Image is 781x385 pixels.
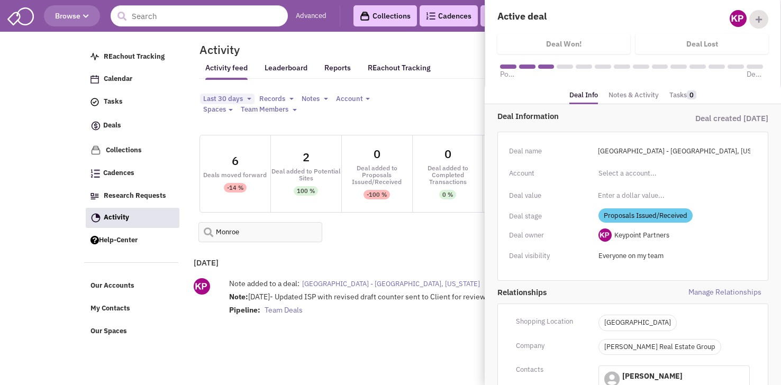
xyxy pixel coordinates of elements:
[7,5,34,25] img: SmartAdmin
[111,5,288,26] input: Search
[669,88,696,103] a: Tasks
[200,104,236,115] button: Spaces
[194,258,219,268] b: [DATE]
[104,191,166,200] span: Research Requests
[85,322,179,342] a: Our Spaces
[598,247,750,264] input: Select a privacy option...
[336,94,363,103] span: Account
[85,186,179,206] a: Research Requests
[203,105,226,114] span: Spaces
[509,144,592,158] div: Deal name
[633,111,768,126] div: Deal created [DATE]
[598,208,693,223] span: Proposals Issued/Received
[265,63,307,80] a: Leaderboard
[297,186,315,196] div: 100 %
[259,94,285,103] span: Records
[442,190,453,199] div: 0 %
[353,5,417,26] a: Collections
[229,291,604,318] div: [DATE]- Updated ISP with revised draft counter sent to Client for review.
[227,183,243,192] div: -14 %
[104,97,123,106] span: Tasks
[367,190,387,199] div: -100 %
[298,94,331,105] button: Notes
[85,92,179,112] a: Tasks
[342,164,412,185] div: Deal added to Proposals Issued/Received
[509,315,592,328] div: Shopping Location
[497,10,626,22] h4: Active deal
[686,39,718,49] h4: Deal Lost
[747,69,763,79] span: Deal Won
[104,213,129,222] span: Activity
[90,120,101,132] img: icon-deals.svg
[85,47,179,67] a: REachout Tracking
[444,148,451,160] div: 0
[592,143,757,160] input: Enter a deal name...
[256,94,297,105] button: Records
[749,10,768,29] div: Add Collaborator
[205,63,248,80] a: Activity feed
[85,299,179,319] a: My Contacts
[86,208,179,228] a: Activity
[730,10,747,27] img: ny_GipEnDU-kinWYCc5EwQ.png
[91,213,101,223] img: Activity.png
[633,287,768,298] span: Manage Relationships
[509,249,592,263] div: Deal visibility
[333,94,373,105] button: Account
[324,63,351,79] a: Reports
[497,111,633,122] div: Deal Information
[85,115,179,137] a: Deals
[296,11,326,21] a: Advanced
[609,88,659,103] a: Notes & Activity
[302,279,480,288] span: [GEOGRAPHIC_DATA] - [GEOGRAPHIC_DATA], [US_STATE]
[546,39,582,49] h4: Deal Won!
[90,98,99,106] img: icon-tasks.png
[509,363,592,377] div: Contacts
[413,164,483,185] div: Deal added to Completed Transactions
[203,94,243,103] span: Last 30 days
[604,318,671,328] a: [GEOGRAPHIC_DATA]
[90,236,99,244] img: help.png
[104,75,132,84] span: Calendar
[265,305,303,315] span: Team Deals
[229,292,248,301] strong: Note:
[85,140,179,161] a: Collections
[569,88,598,105] a: Deal Info
[103,169,134,178] span: Cadences
[85,69,179,89] a: Calendar
[90,304,130,313] span: My Contacts
[509,167,592,180] div: Account
[368,57,431,79] a: REachout Tracking
[360,11,370,21] img: icon-collection-lavender-black.svg
[614,231,669,240] span: Keypoint Partners
[90,169,100,178] img: Cadences_logo.png
[44,5,100,26] button: Browse
[241,105,288,114] span: Team Members
[271,168,341,181] div: Deal added to Potential Sites
[90,281,134,290] span: Our Accounts
[194,278,210,295] img: ny_GipEnDU-kinWYCc5EwQ.png
[200,94,255,105] button: Last 30 days
[302,94,320,103] span: Notes
[186,45,240,54] h2: Activity
[374,148,380,160] div: 0
[90,326,127,335] span: Our Spaces
[104,52,165,61] span: REachout Tracking
[229,278,299,289] label: Note added to a deal:
[687,90,696,99] span: 0
[622,371,683,381] span: [PERSON_NAME]
[106,145,142,154] span: Collections
[420,5,478,26] a: Cadences
[90,193,99,199] img: Research.png
[598,339,721,355] p: [PERSON_NAME] Real Estate Group
[483,171,553,178] div: Emails Sent
[85,276,179,296] a: Our Accounts
[85,231,179,251] a: Help-Center
[598,165,689,182] input: Select a account...
[509,228,592,242] div: Deal owner
[229,305,260,315] strong: Pipeline:
[303,151,310,163] div: 2
[238,104,300,115] button: Team Members
[55,11,89,21] span: Browse
[509,209,592,223] div: Deal stage
[497,287,633,298] span: Relationships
